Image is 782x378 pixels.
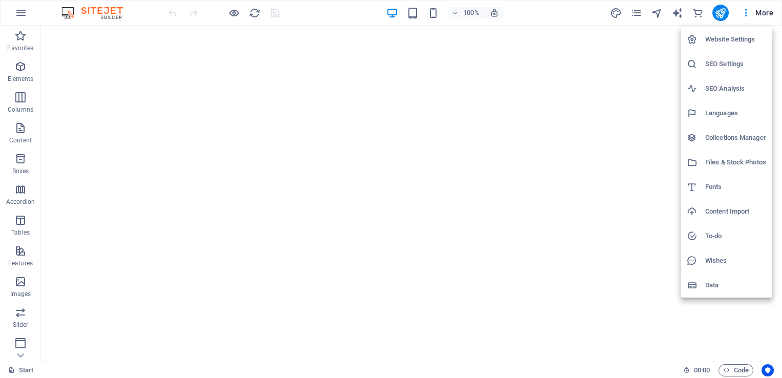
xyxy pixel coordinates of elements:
h6: Languages [705,107,766,119]
h6: SEO Analysis [705,82,766,95]
h6: Fonts [705,181,766,193]
h6: Files & Stock Photos [705,156,766,169]
h6: Collections Manager [705,132,766,144]
h6: Wishes [705,255,766,267]
h6: SEO Settings [705,58,766,70]
h6: Content Import [705,205,766,218]
h6: To-do [705,230,766,242]
h6: Data [705,279,766,291]
h6: Website Settings [705,33,766,46]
